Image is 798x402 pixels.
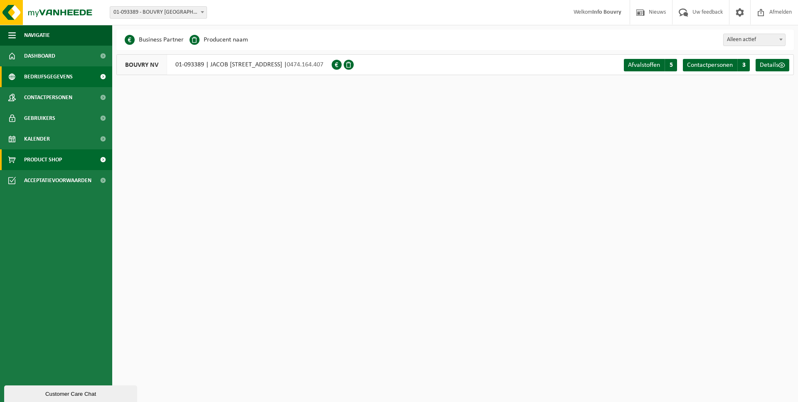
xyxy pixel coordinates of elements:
[24,46,55,66] span: Dashboard
[24,108,55,129] span: Gebruikers
[628,62,660,68] span: Afvalstoffen
[117,55,167,75] span: BOUVRY NV
[24,87,72,108] span: Contactpersonen
[687,62,733,68] span: Contactpersonen
[287,61,323,68] span: 0474.164.407
[110,6,207,19] span: 01-093389 - BOUVRY NV - BRUGGE
[665,59,677,71] span: 5
[724,34,785,46] span: Alleen actief
[110,7,207,18] span: 01-093389 - BOUVRY NV - BRUGGE
[760,62,778,68] span: Details
[24,129,50,149] span: Kalender
[737,59,750,71] span: 3
[24,66,73,87] span: Bedrijfsgegevens
[592,9,621,15] strong: Info Bouvry
[125,34,184,46] li: Business Partner
[24,25,50,46] span: Navigatie
[190,34,248,46] li: Producent naam
[683,59,750,71] a: Contactpersonen 3
[4,384,139,402] iframe: chat widget
[624,59,677,71] a: Afvalstoffen 5
[116,54,332,75] div: 01-093389 | JACOB [STREET_ADDRESS] |
[756,59,789,71] a: Details
[24,170,91,191] span: Acceptatievoorwaarden
[24,149,62,170] span: Product Shop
